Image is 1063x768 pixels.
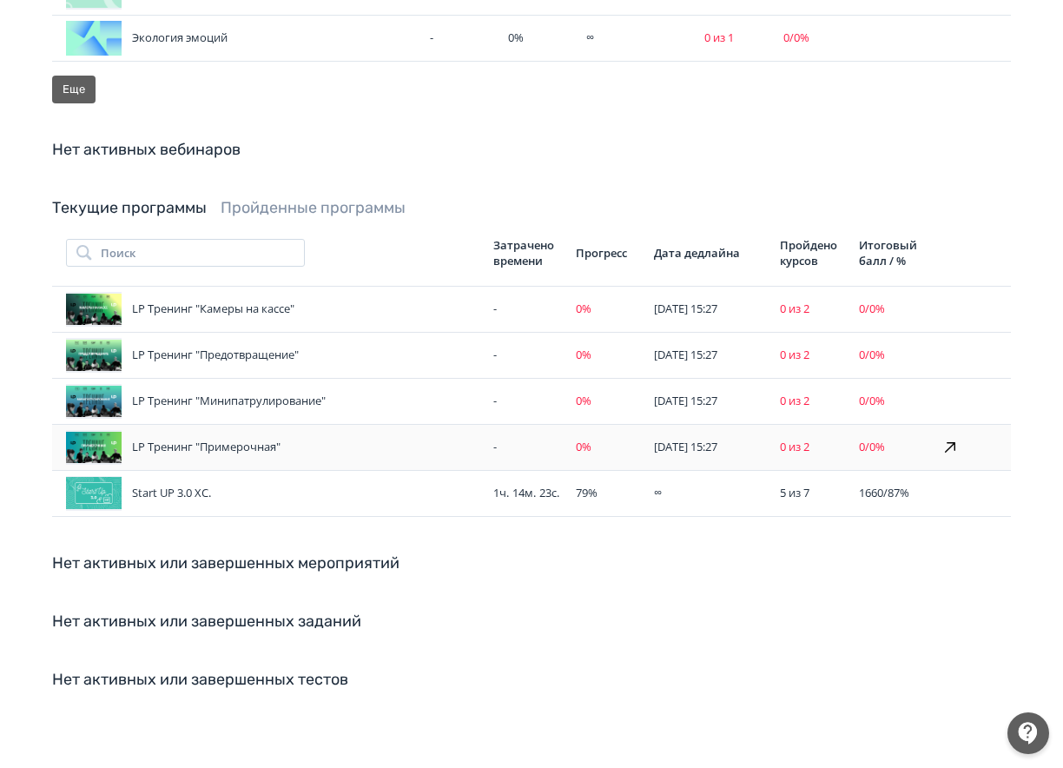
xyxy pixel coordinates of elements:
span: 0 / 0 % [783,30,809,45]
span: [DATE] 15:27 [654,393,717,408]
div: ∞ [586,30,690,47]
div: Затрачено времени [493,237,562,268]
span: 0 из 2 [780,393,809,408]
span: 0 / 0 % [859,347,885,362]
span: 14м. [512,485,536,500]
div: Пройдено курсов [780,237,846,268]
span: 0 / 0 % [859,301,885,316]
div: Прогресс [576,245,640,261]
div: Нет активных вебинаров [52,138,1011,162]
div: Итоговый балл / % [859,237,926,268]
span: 0 % [576,439,591,454]
div: LP Тренинг "Минипатрулирование" [66,384,479,419]
div: - [493,347,562,364]
span: 5 из 7 [780,485,809,500]
span: 0 % [576,347,591,362]
div: Start UP 3.0 ХС. [66,476,479,511]
div: LP Тренинг "Камеры на кассе" [66,292,479,327]
span: [DATE] 15:27 [654,301,717,316]
div: LP Тренинг "Примерочная" [66,430,479,465]
span: 1660 / 87 % [859,485,909,500]
span: [DATE] 15:27 [654,347,717,362]
button: Еще [52,76,96,103]
a: Текущие программы [52,198,207,217]
span: 0 из 2 [780,439,809,454]
div: ∞ [654,485,766,502]
a: Пройденные программы [221,198,406,217]
div: Экология эмоций [66,21,416,56]
div: - [493,301,562,318]
span: 0 % [576,393,591,408]
div: Нет активных или завершенных мероприятий [52,552,1011,575]
div: Дата дедлайна [654,245,766,261]
div: Нет активных или завершенных заданий [52,610,1011,633]
span: 0 из 1 [704,30,734,45]
span: 0 из 2 [780,301,809,316]
span: 0 / 0 % [859,393,885,408]
div: LP Тренинг "Предотвращение" [66,338,479,373]
span: 0 / 0 % [859,439,885,454]
span: 79 % [576,485,598,500]
span: 0 % [508,30,524,45]
span: [DATE] 15:27 [654,439,717,454]
div: - [493,439,562,456]
span: 0 из 2 [780,347,809,362]
span: 1ч. [493,485,509,500]
div: - [430,30,494,47]
span: 0 % [576,301,591,316]
span: 23с. [539,485,559,500]
div: - [493,393,562,410]
div: Нет активных или завершенных тестов [52,668,1011,692]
